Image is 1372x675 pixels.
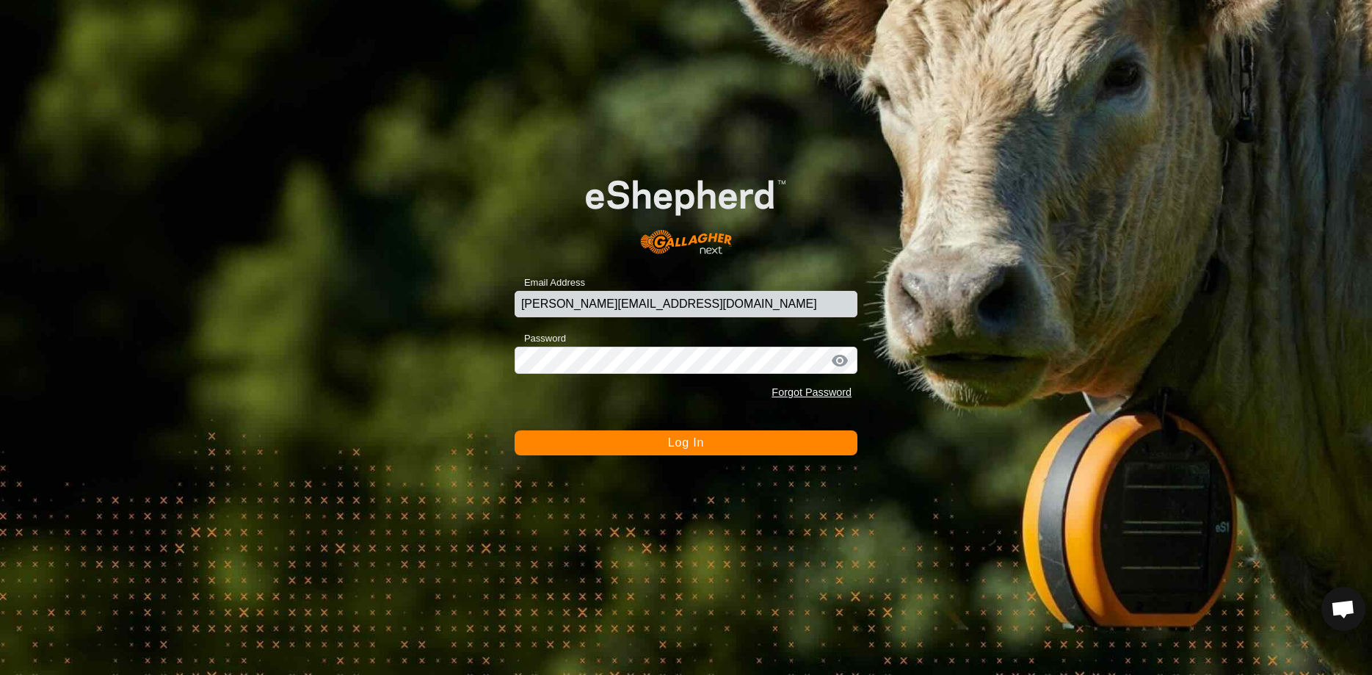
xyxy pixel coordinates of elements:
label: Password [515,331,566,346]
div: Open chat [1321,587,1365,631]
button: Log In [515,430,857,455]
input: Email Address [515,291,857,317]
label: Email Address [515,275,585,290]
span: Log In [668,436,704,449]
img: E-shepherd Logo [549,151,824,268]
a: Forgot Password [772,386,852,398]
